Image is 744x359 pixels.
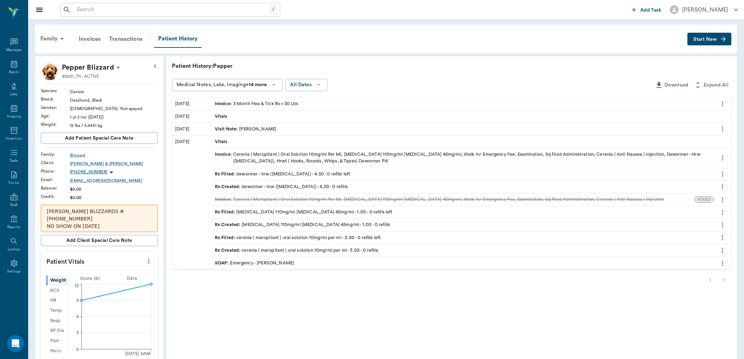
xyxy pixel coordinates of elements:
[269,5,277,14] div: /
[105,31,147,47] a: Transactions
[41,252,158,269] p: Patient Vitals
[215,101,233,107] span: Invoice :
[717,168,728,180] button: more
[687,33,731,46] button: Start New
[62,73,99,79] p: #8231_P5 - ACTIVE
[36,30,70,47] div: Family
[70,169,107,175] p: [PHONE_NUMBER]
[215,126,239,133] span: Visit Note :
[70,122,158,129] div: 12 lbs / 5.4431 kg
[215,235,381,241] div: cerenia ( maropitant ) oral solution 10mg/ml per ml - 3.00 - 0 refills left
[215,184,348,190] div: dewormer - hrw ([MEDICAL_DATA]) - 4.50 - 0 refills
[215,222,390,228] div: [MEDICAL_DATA] 110mg/ml [MEDICAL_DATA] 45mg/ml - 1.00 - 0 refills
[41,151,70,158] div: Family :
[717,257,728,269] button: more
[215,209,393,216] div: [MEDICAL_DATA] 110mg/ml [MEDICAL_DATA] 45mg/ml - 1.00 - 0 refills left
[664,3,744,16] button: [PERSON_NAME]
[46,275,69,286] div: Weight
[70,97,158,103] div: Daschund, Black
[215,247,242,254] span: Rx Created :
[172,62,383,70] p: Patient History: Pepper
[717,244,728,256] button: more
[46,316,69,326] div: Resp
[172,98,212,110] div: [DATE]
[172,136,212,269] div: [DATE]
[41,121,70,128] div: Weight :
[41,185,70,191] div: Balance :
[76,331,79,335] tspan: 3
[215,171,237,178] span: Rx Filled :
[177,81,267,89] div: Medical Notes, Labs, Imaging
[47,208,152,230] p: [PERSON_NAME] BLIZZARDS # [PHONE_NUMBER] NO SHOW ON [DATE]
[41,235,158,246] button: Add client Special Care Note
[215,101,299,107] div: 3 Month Flea & Tick Rx < 50 Lbs
[215,151,233,165] span: Invoice :
[46,306,69,316] div: Temp
[41,96,70,102] div: Breed :
[8,247,20,252] div: Lookup
[41,177,70,183] div: Email :
[70,161,158,167] a: [PERSON_NAME] & [PERSON_NAME]
[717,98,728,110] button: more
[6,136,22,141] div: Inventory
[41,104,70,111] div: Gender :
[215,235,237,241] span: Rx Filled :
[70,152,158,159] div: Blizzard
[154,30,202,48] a: Patient History
[172,123,212,135] div: [DATE]
[75,284,79,288] tspan: 12
[46,296,69,306] div: HR
[215,151,711,165] div: Cerenia ( Maropitant ) Oral Solution 10mg/ml Per Ml, [MEDICAL_DATA] 110mg/ml [MEDICAL_DATA] 45mg/...
[652,79,691,92] button: Download
[10,92,18,97] div: Labs
[70,105,158,112] div: [DEMOGRAPHIC_DATA] - Not spayed
[125,352,151,356] tspan: [DATE] 6AM
[70,178,158,184] div: [EMAIL_ADDRESS][DOMAIN_NAME]
[65,134,133,142] span: Add patient Special Care Note
[7,225,20,230] div: Reports
[9,70,19,75] div: Appts
[6,47,22,53] div: Messages
[76,347,79,351] tspan: 0
[9,158,18,164] div: Tasks
[215,126,277,133] div: [PERSON_NAME]
[62,62,114,73] p: Pepper Blizzard
[46,346,69,356] div: Perio
[76,315,79,319] tspan: 6
[70,194,158,201] div: $0.00
[215,139,229,145] span: Vitals
[41,88,70,94] div: Species :
[717,181,728,193] button: more
[7,335,24,352] div: Open Intercom Messenger
[682,6,728,14] div: [PERSON_NAME]
[76,298,79,302] tspan: 9
[70,89,158,95] div: Canine
[215,222,242,228] span: Rx Created :
[111,275,153,282] div: Date
[41,62,59,80] img: Profile Image
[215,209,237,216] span: Rx Filled :
[215,113,229,120] span: Vitals
[41,193,70,200] div: Credit :
[717,232,728,244] button: more
[215,247,378,254] div: cerenia ( maropitant ) oral solution 10mg/ml per ml - 3.00 - 0 refills
[75,31,105,47] a: Invoices
[69,275,111,282] div: Score ( lb )
[41,160,70,166] div: Client :
[704,81,729,90] span: Expand All
[41,133,158,144] button: Add patient Special Care Note
[172,110,212,123] div: [DATE]
[717,152,728,164] button: more
[215,196,664,203] div: Cerenia ( Maropitant ) Oral Solution 10mg/ml Per Ml, [MEDICAL_DATA] 110mg/ml [MEDICAL_DATA] 45mg/...
[215,171,351,178] div: dewormer - hrw ([MEDICAL_DATA]) - 4.50 - 0 refills left
[215,260,294,267] div: Emergency - [PERSON_NAME]
[46,336,69,346] div: Pain
[691,79,731,92] button: Expand All
[7,114,21,119] div: Imaging
[143,255,154,267] button: more
[10,203,18,208] div: Staff
[7,269,21,274] div: Settings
